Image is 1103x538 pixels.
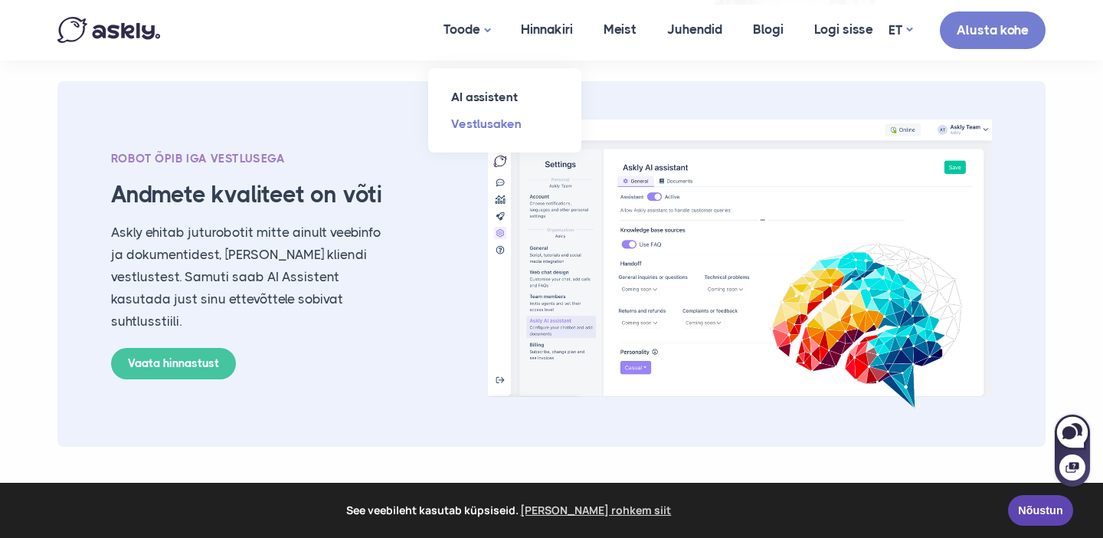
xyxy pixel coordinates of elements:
[111,221,389,332] p: Askly ehitab juturobotit mitte ainult veebinfo ja dokumentidest, [PERSON_NAME] kliendi vestlustes...
[1008,495,1073,526] a: Nõustun
[22,499,997,522] span: See veebileht kasutab küpsiseid.
[889,19,912,41] a: ET
[111,180,389,210] h3: Andmete kvaliteet on võti
[519,499,674,522] a: learn more about cookies
[111,149,389,169] div: ROBOT ÕPIB IGA VESTLUSEGA
[428,110,581,137] a: Vestlusaken
[111,348,236,380] a: Vaata hinnastust
[488,120,992,408] img: Tehisintellekt kvaliteetne AI assisent
[57,17,160,43] img: Askly
[428,84,581,110] a: AI assistent
[1053,412,1092,488] iframe: Askly chat
[940,11,1046,49] a: Alusta kohe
